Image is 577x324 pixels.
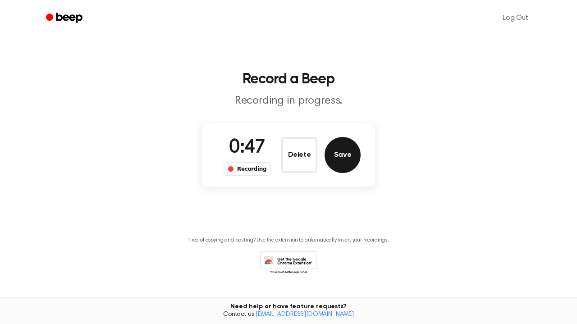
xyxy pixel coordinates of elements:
a: [EMAIL_ADDRESS][DOMAIN_NAME] [256,311,354,318]
a: Log Out [494,7,537,29]
span: Contact us [5,311,572,319]
button: Save Audio Record [325,137,361,173]
p: Recording in progress. [115,94,462,109]
button: Delete Audio Record [281,137,317,173]
div: Recording [224,162,271,176]
a: Beep [40,9,91,27]
p: Tired of copying and pasting? Use the extension to automatically insert your recordings. [188,237,389,244]
h1: Record a Beep [58,72,519,87]
span: 0:47 [229,138,265,157]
